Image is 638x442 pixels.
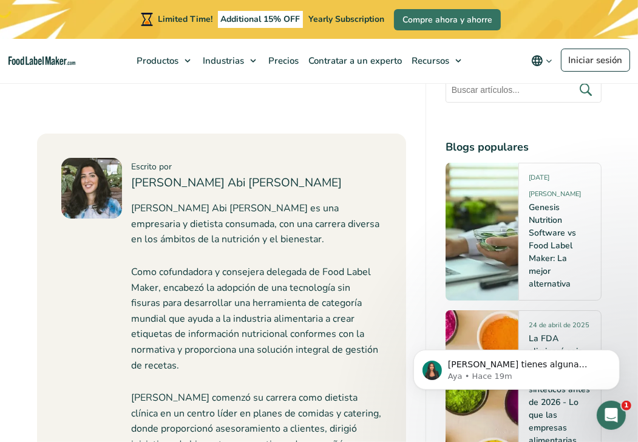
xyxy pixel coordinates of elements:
a: Compre ahora y ahorre [394,9,501,30]
a: Food Label Maker homepage [8,56,75,65]
span: Precios [265,55,300,67]
img: Maria Abi Hanna - Etiquetadora de alimentos [61,158,122,219]
a: Contratar a un experto [302,39,406,83]
iframe: Intercom live chat [597,401,626,430]
span: [DATE][PERSON_NAME] [529,173,581,203]
span: Limited Time! [158,13,212,25]
span: Yearly Subscription [308,13,384,25]
input: Buscar artículos... [446,77,602,103]
a: Recursos [406,39,467,83]
span: Escrito por [132,161,172,172]
h4: Blogs populares [446,139,602,155]
span: Contratar a un experto [305,55,403,67]
button: Change language [523,49,561,73]
span: Recursos [408,55,450,67]
span: Additional 15% OFF [218,11,304,28]
h4: [PERSON_NAME] Abi [PERSON_NAME] [132,174,382,192]
a: Iniciar sesión [561,49,630,72]
a: Productos [131,39,197,83]
span: 24 de abril de 2025 [529,321,589,335]
iframe: Intercom notifications mensaje [395,324,638,409]
a: Precios [262,39,302,83]
a: Industrias [197,39,262,83]
span: Industrias [199,55,245,67]
span: Productos [133,55,180,67]
p: [PERSON_NAME] Abi [PERSON_NAME] es una empresaria y dietista consumada, con una carrera diversa e... [132,201,382,248]
a: Genesis Nutrition Software vs Food Label Maker: La mejor alternativa [529,202,576,290]
p: Como cofundadora y consejera delegada de Food Label Maker, encabezó la adopción de una tecnología... [132,265,382,373]
span: 1 [622,401,631,410]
